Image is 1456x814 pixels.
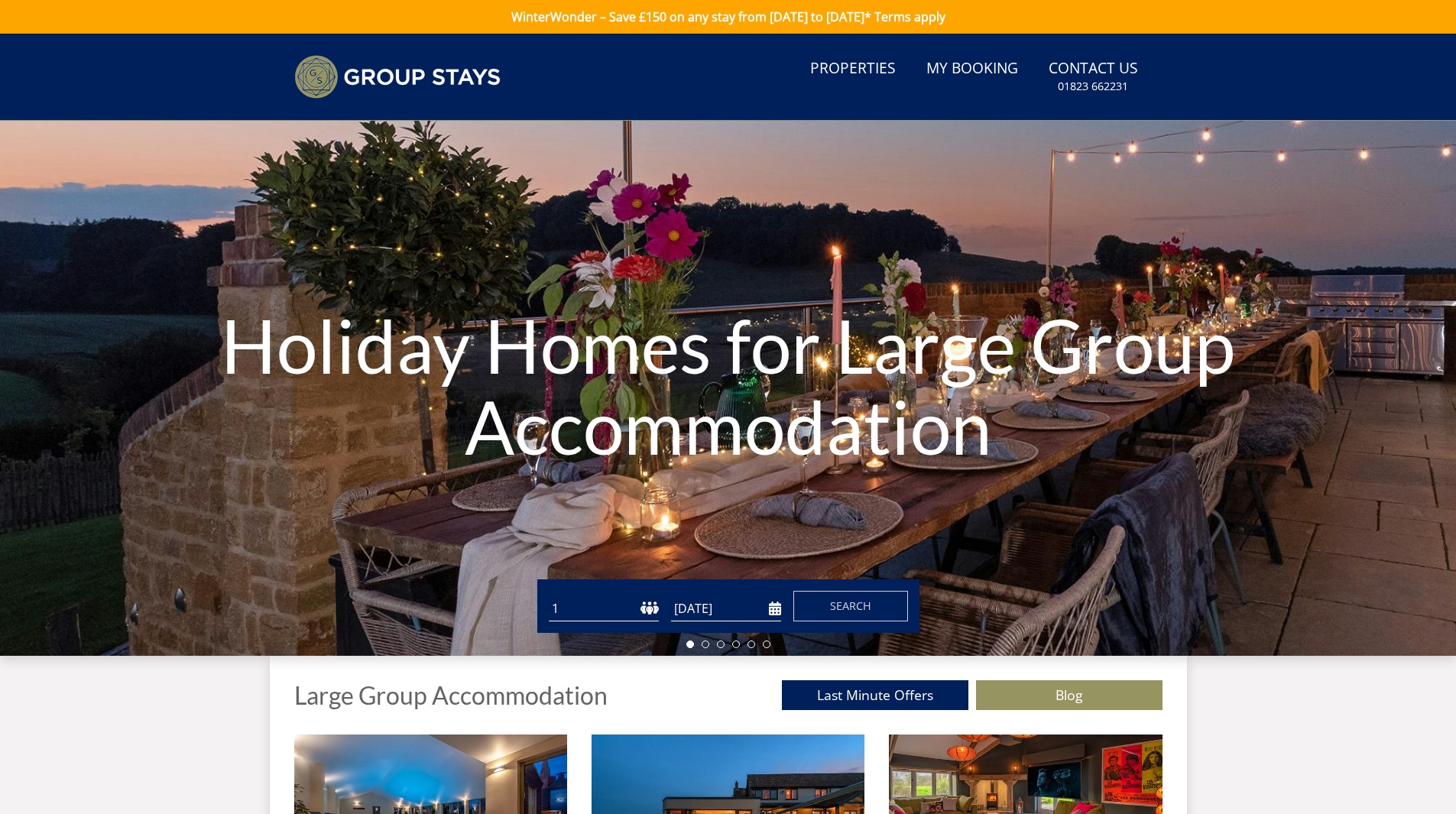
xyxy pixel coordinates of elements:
a: Properties [804,52,902,86]
a: Blog [976,680,1163,710]
a: My Booking [920,52,1024,86]
h1: Holiday Homes for Large Group Accommodation [219,274,1238,497]
input: Arrival Date [671,596,781,621]
h1: Large Group Accommodation [294,682,608,709]
small: 01823 662231 [1058,79,1128,94]
a: Contact Us01823 662231 [1043,52,1144,102]
img: Group Stays [294,55,501,99]
a: Last Minute Offers [782,680,968,710]
span: Search [830,598,871,613]
button: Search [793,591,908,621]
